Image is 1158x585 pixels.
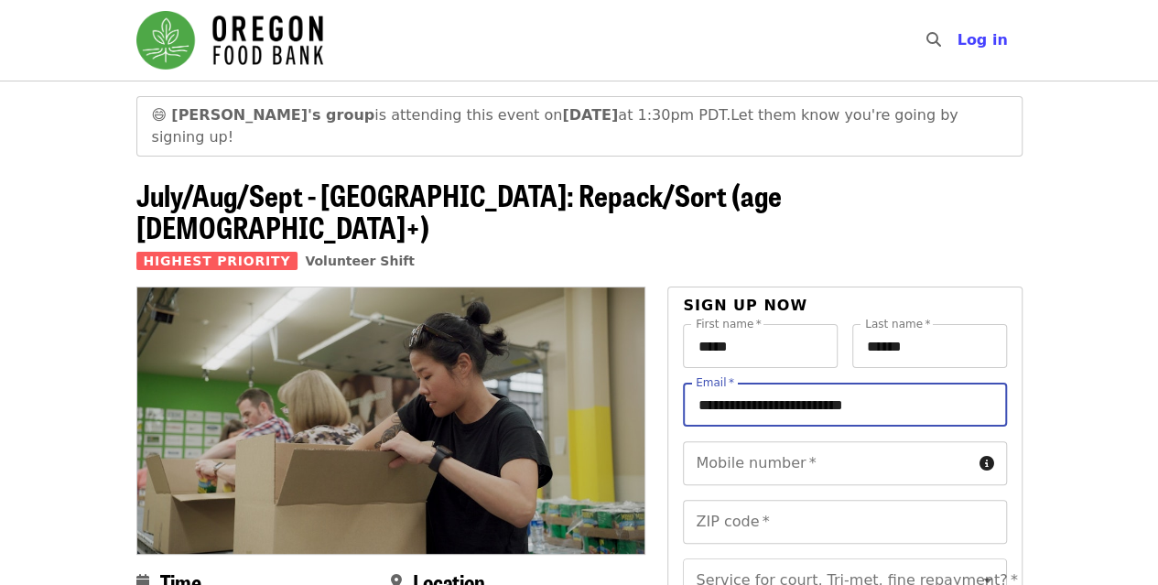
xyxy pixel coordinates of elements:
span: Log in [957,31,1007,49]
img: Oregon Food Bank - Home [136,11,323,70]
input: Last name [852,324,1007,368]
input: Email [683,383,1006,427]
input: Search [951,18,966,62]
label: Email [696,377,734,388]
label: First name [696,319,762,330]
span: Sign up now [683,297,807,314]
input: First name [683,324,838,368]
span: is attending this event on at 1:30pm PDT. [171,106,731,124]
strong: [PERSON_NAME]'s group [171,106,374,124]
img: July/Aug/Sept - Portland: Repack/Sort (age 8+) organized by Oregon Food Bank [137,287,645,553]
i: circle-info icon [979,455,994,472]
label: Last name [865,319,930,330]
i: search icon [925,31,940,49]
a: Volunteer Shift [305,254,415,268]
span: grinning face emoji [152,106,168,124]
span: July/Aug/Sept - [GEOGRAPHIC_DATA]: Repack/Sort (age [DEMOGRAPHIC_DATA]+) [136,173,782,248]
button: Log in [942,22,1022,59]
strong: [DATE] [562,106,618,124]
span: Highest Priority [136,252,298,270]
input: Mobile number [683,441,971,485]
input: ZIP code [683,500,1006,544]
